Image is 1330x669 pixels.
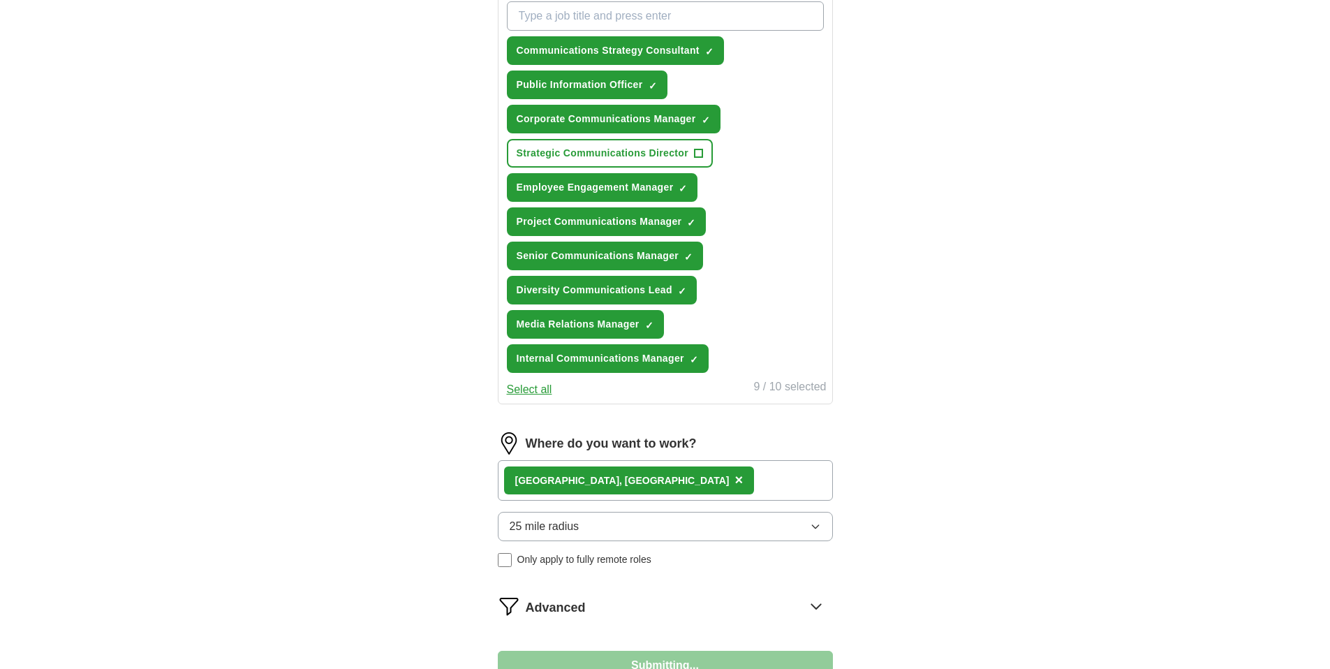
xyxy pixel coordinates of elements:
[507,207,707,236] button: Project Communications Manager✓
[515,473,730,488] div: , [GEOGRAPHIC_DATA]
[684,251,693,263] span: ✓
[517,78,643,92] span: Public Information Officer
[649,80,657,91] span: ✓
[515,475,620,486] strong: [GEOGRAPHIC_DATA]
[517,283,672,297] span: Diversity Communications Lead
[517,180,674,195] span: Employee Engagement Manager
[510,518,579,535] span: 25 mile radius
[498,432,520,455] img: location.png
[507,139,714,168] button: Strategic Communications Director
[517,214,682,229] span: Project Communications Manager
[507,344,709,373] button: Internal Communications Manager✓
[517,43,700,58] span: Communications Strategy Consultant
[498,595,520,617] img: filter
[678,286,686,297] span: ✓
[517,351,684,366] span: Internal Communications Manager
[507,242,704,270] button: Senior Communications Manager✓
[702,115,710,126] span: ✓
[507,105,721,133] button: Corporate Communications Manager✓
[517,112,696,126] span: Corporate Communications Manager
[507,71,667,99] button: Public Information Officer✓
[734,472,743,487] span: ×
[690,354,698,365] span: ✓
[517,146,689,161] span: Strategic Communications Director
[517,317,640,332] span: Media Relations Manager
[705,46,714,57] span: ✓
[507,381,552,398] button: Select all
[498,512,833,541] button: 25 mile radius
[507,276,697,304] button: Diversity Communications Lead✓
[517,249,679,263] span: Senior Communications Manager
[645,320,653,331] span: ✓
[507,36,724,65] button: Communications Strategy Consultant✓
[526,598,586,617] span: Advanced
[753,378,826,398] div: 9 / 10 selected
[507,173,698,202] button: Employee Engagement Manager✓
[507,1,824,31] input: Type a job title and press enter
[498,553,512,567] input: Only apply to fully remote roles
[679,183,687,194] span: ✓
[526,434,697,453] label: Where do you want to work?
[507,310,664,339] button: Media Relations Manager✓
[687,217,695,228] span: ✓
[734,470,743,491] button: ×
[517,552,651,567] span: Only apply to fully remote roles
